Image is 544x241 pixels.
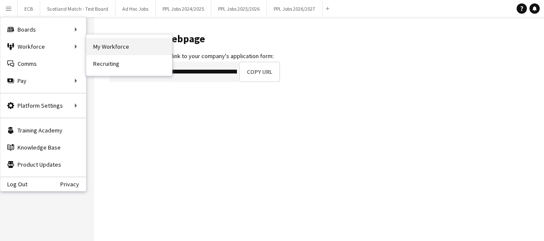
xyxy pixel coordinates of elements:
[211,0,267,17] button: PPL Jobs 2025/2026
[115,0,156,17] button: Ad Hoc Jobs
[0,122,86,139] a: Training Academy
[109,52,280,60] div: Copy this URL to share a link to your company's application form:
[60,181,86,188] a: Privacy
[0,181,27,188] a: Log Out
[86,38,172,55] a: My Workforce
[0,139,86,156] a: Knowledge Base
[239,62,280,82] button: Copy URL
[0,156,86,173] a: Product Updates
[0,55,86,72] a: Comms
[267,0,322,17] button: PPL Jobs 2026/2027
[40,0,115,17] button: Scotland Match - Test Board
[109,32,280,45] h1: Application webpage
[0,38,86,55] div: Workforce
[86,55,172,72] a: Recruiting
[18,0,40,17] button: ECB
[0,72,86,89] div: Pay
[0,21,86,38] div: Boards
[0,97,86,114] div: Platform Settings
[156,0,211,17] button: PPL Jobs 2024/2025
